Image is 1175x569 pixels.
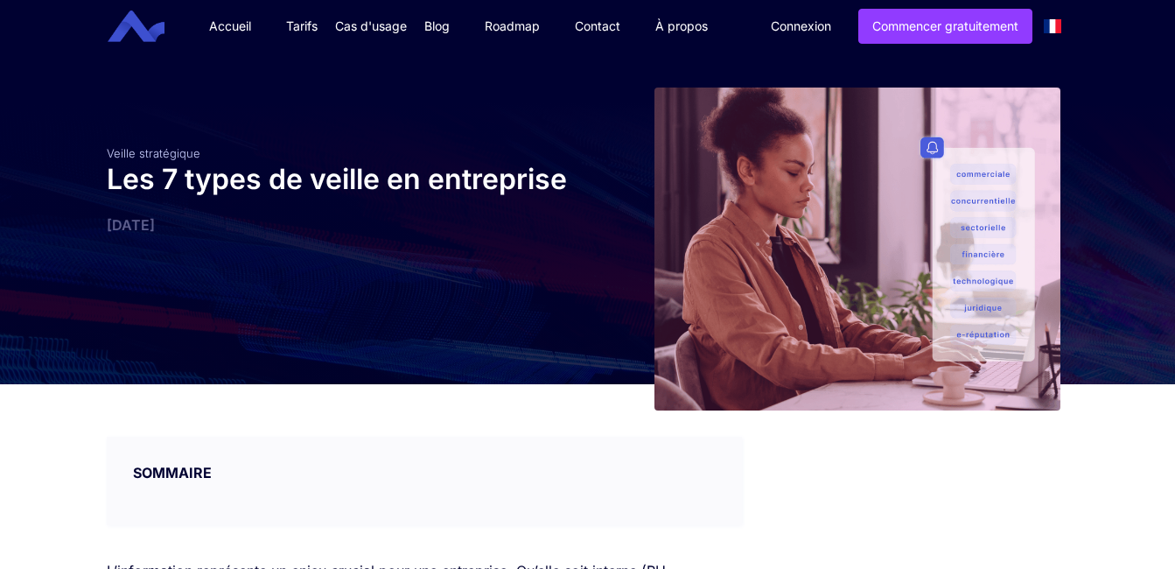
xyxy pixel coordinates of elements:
div: [DATE] [107,216,579,234]
div: Cas d'usage [335,18,407,35]
div: Veille stratégique [107,146,579,160]
a: Connexion [758,10,844,43]
h1: Les 7 types de veille en entreprise [107,160,579,199]
div: SOMMAIRE [107,437,743,482]
a: Commencer gratuitement [858,9,1032,44]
